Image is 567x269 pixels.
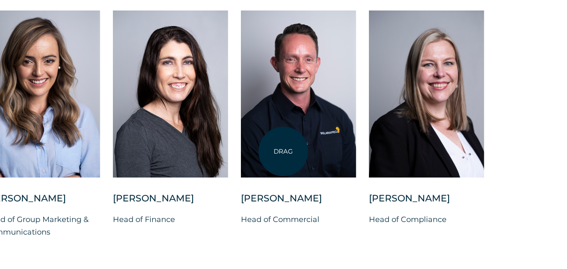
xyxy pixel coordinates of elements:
p: Head of Compliance [369,213,484,226]
div: [PERSON_NAME] [369,192,484,213]
p: Head of Finance [113,213,228,226]
div: [PERSON_NAME] [113,192,228,213]
div: [PERSON_NAME] [241,192,356,213]
p: Head of Commercial [241,213,356,226]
